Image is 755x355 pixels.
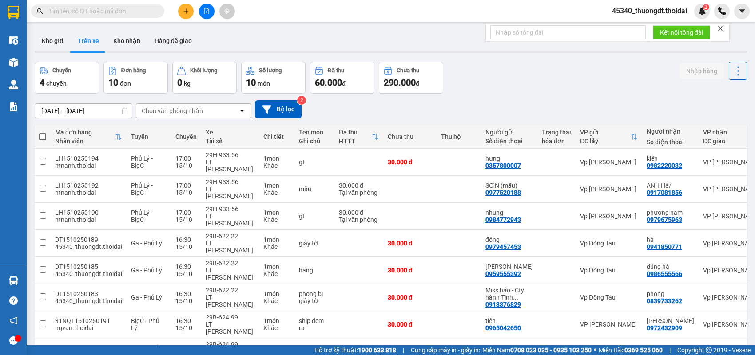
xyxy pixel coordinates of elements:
div: Chọn văn phòng nhận [142,106,203,115]
span: search [37,8,43,14]
div: phong [647,290,694,297]
div: 29B-622.22 [206,287,254,294]
div: LT [PERSON_NAME] [206,185,254,200]
div: 1 món [263,263,290,270]
button: file-add [199,4,215,19]
div: 0839733262 [647,297,682,304]
div: 17:00 [175,155,197,162]
div: Chuyến [52,67,71,74]
div: Chưa thu [397,67,419,74]
div: Ghi chú [299,138,330,145]
div: Vp Đồng Tàu [580,240,638,247]
div: LH1510250190 [55,209,122,216]
div: thùy dung [647,317,694,324]
div: Khối lượng [190,67,217,74]
div: LT [PERSON_NAME] [206,267,254,281]
div: 1 món [263,236,290,243]
button: Nhập hàng [679,63,724,79]
div: Vp Đồng Tàu [580,294,638,301]
div: Khác [263,270,290,277]
div: 15/10 [175,189,197,196]
div: 29H-933.56 [206,205,254,213]
button: plus [178,4,194,19]
span: 4 [40,77,44,88]
div: Tài xế [206,138,254,145]
span: Kết nối tổng đài [660,28,703,37]
div: ship đem ra [299,317,330,331]
div: Khác [263,189,290,196]
strong: 0708 023 035 - 0935 103 250 [510,347,592,354]
div: Chuyến [175,133,197,140]
img: logo-vxr [8,6,19,19]
span: kg [184,80,191,87]
div: Đơn hàng [121,67,146,74]
span: 290.000 [384,77,416,88]
div: 1 món [263,317,290,324]
span: copyright [706,347,712,353]
div: 1 món [263,155,290,162]
div: Đã thu [339,129,372,136]
div: 0959555392 [485,270,521,277]
span: BigC - Phủ Lý [131,317,159,331]
div: Khác [263,216,290,223]
div: tiên [485,317,533,324]
span: notification [9,316,18,325]
div: hưng [647,344,694,351]
span: chuyến [46,80,67,87]
div: Tại văn phòng [339,189,379,196]
img: warehouse-icon [9,35,18,45]
div: gt [299,213,330,220]
button: Kho gửi [35,30,71,51]
div: ANH Hà/ [647,182,694,189]
div: 15/10 [175,270,197,277]
button: Kết nối tổng đài [653,25,710,39]
div: huỳnh như [485,263,533,270]
button: Hàng đã giao [147,30,199,51]
div: Vp [PERSON_NAME] [580,213,638,220]
div: ĐC lấy [580,138,631,145]
div: Thu hộ [441,133,477,140]
div: LH1510250192 [55,182,122,189]
div: Tuyến [131,133,167,140]
svg: open [238,107,246,114]
div: Người nhận [647,128,694,135]
button: Chuyến4chuyến [35,62,99,94]
span: Ga - Phủ Lý [131,240,162,247]
div: 30.000 đ [388,267,432,274]
div: 0917081856 [647,189,682,196]
div: HTTT [339,138,372,145]
span: 45340_thuongdt.thoidai [605,5,694,16]
div: giấy tờ [299,240,330,247]
span: Miền Bắc [599,345,663,355]
span: file-add [203,8,210,14]
span: Miền Nam [482,345,592,355]
div: 0965042650 [485,324,521,331]
div: ngvan.thoidai [55,324,122,331]
div: dũng hà [647,263,694,270]
span: Hỗ trợ kỹ thuật: [314,345,396,355]
div: VP gửi [580,129,631,136]
sup: 2 [297,96,306,105]
span: 60.000 [315,77,342,88]
span: đ [416,80,419,87]
div: 30.000 đ [388,158,432,166]
span: Ga - Phủ Lý [131,294,162,301]
div: nhung [485,209,533,216]
span: ⚪️ [594,348,596,352]
div: Nhân viên [55,138,115,145]
span: | [403,345,404,355]
div: Khác [263,162,290,169]
div: 29B-622.22 [206,233,254,240]
div: 0357800007 [485,162,521,169]
div: 17:00 [175,182,197,189]
div: 0977520188 [485,189,521,196]
span: đ [342,80,346,87]
span: | [669,345,671,355]
div: Khác [263,243,290,250]
div: 0941850771 [647,243,682,250]
div: 17:00 [175,209,197,216]
div: Số điện thoại [647,138,694,146]
th: Toggle SortBy [51,125,127,149]
div: Chưa thu [388,133,432,140]
span: Cung cấp máy in - giấy in: [411,345,480,355]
